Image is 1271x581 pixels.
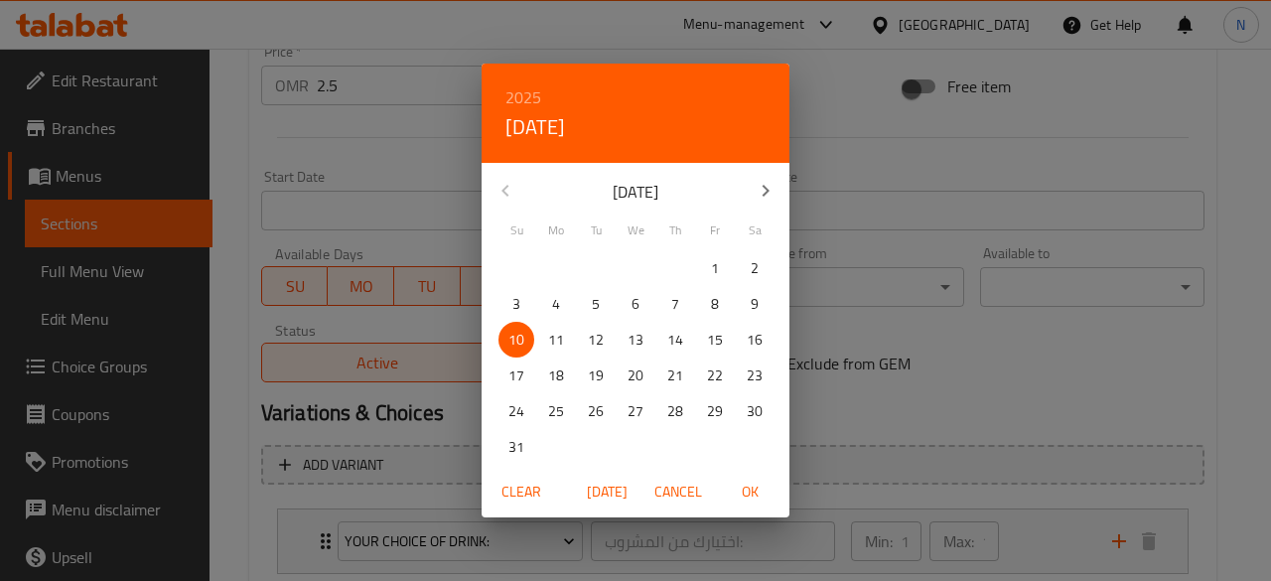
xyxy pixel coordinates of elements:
span: OK [726,480,774,505]
span: Su [498,221,534,239]
button: 31 [498,429,534,465]
button: 21 [657,358,693,393]
button: 17 [498,358,534,393]
p: 19 [588,363,604,388]
p: 24 [508,399,524,424]
p: [DATE] [529,180,742,204]
button: 10 [498,322,534,358]
button: Cancel [646,474,710,510]
p: 2 [751,256,759,281]
button: 28 [657,393,693,429]
button: 14 [657,322,693,358]
p: 31 [508,435,524,460]
button: 27 [618,393,653,429]
p: 8 [711,292,719,317]
p: 9 [751,292,759,317]
p: 7 [671,292,679,317]
p: 27 [628,399,643,424]
p: 15 [707,328,723,353]
button: 8 [697,286,733,322]
button: 13 [618,322,653,358]
p: 21 [667,363,683,388]
p: 20 [628,363,643,388]
button: 7 [657,286,693,322]
span: [DATE] [583,480,631,505]
p: 29 [707,399,723,424]
button: [DATE] [575,474,638,510]
button: 4 [538,286,574,322]
button: 30 [737,393,773,429]
button: 18 [538,358,574,393]
button: 26 [578,393,614,429]
button: 11 [538,322,574,358]
p: 26 [588,399,604,424]
p: 16 [747,328,763,353]
p: 28 [667,399,683,424]
p: 13 [628,328,643,353]
p: 12 [588,328,604,353]
span: Th [657,221,693,239]
button: 1 [697,250,733,286]
p: 22 [707,363,723,388]
span: Clear [497,480,545,505]
p: 5 [592,292,600,317]
span: We [618,221,653,239]
button: 25 [538,393,574,429]
button: 23 [737,358,773,393]
span: Tu [578,221,614,239]
button: 19 [578,358,614,393]
button: OK [718,474,781,510]
p: 4 [552,292,560,317]
p: 11 [548,328,564,353]
p: 17 [508,363,524,388]
button: 5 [578,286,614,322]
p: 6 [632,292,639,317]
button: 24 [498,393,534,429]
button: 2025 [505,83,541,111]
span: Cancel [654,480,702,505]
p: 14 [667,328,683,353]
button: [DATE] [505,111,565,143]
p: 10 [508,328,524,353]
button: 2 [737,250,773,286]
span: Fr [697,221,733,239]
span: Mo [538,221,574,239]
button: 20 [618,358,653,393]
p: 25 [548,399,564,424]
button: Clear [490,474,553,510]
button: 3 [498,286,534,322]
button: 29 [697,393,733,429]
p: 18 [548,363,564,388]
p: 3 [512,292,520,317]
span: Sa [737,221,773,239]
p: 1 [711,256,719,281]
p: 23 [747,363,763,388]
p: 30 [747,399,763,424]
button: 22 [697,358,733,393]
button: 6 [618,286,653,322]
button: 16 [737,322,773,358]
button: 9 [737,286,773,322]
button: 12 [578,322,614,358]
button: 15 [697,322,733,358]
